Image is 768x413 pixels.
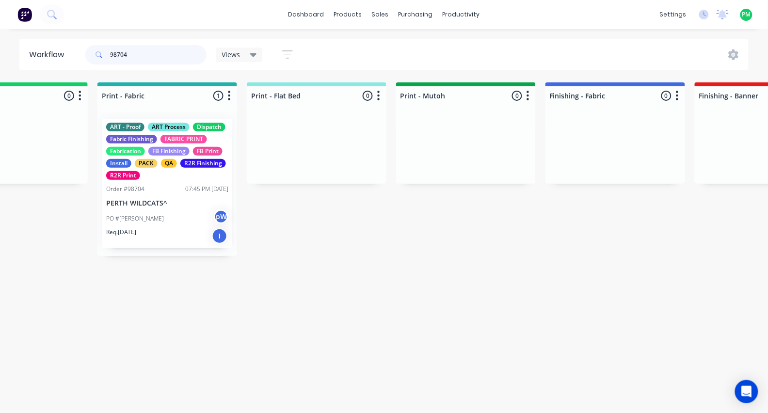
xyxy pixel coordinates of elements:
div: Workflow [29,49,69,61]
div: Install [106,159,131,168]
div: ART - ProofART ProcessDispatchFabric FinishingFABRIC PRINTFabricationFB FinishingFB PrintInstallP... [102,119,232,248]
div: QA [161,159,177,168]
a: dashboard [284,7,329,22]
div: Order #98704 [106,185,144,193]
div: purchasing [394,7,438,22]
span: Views [222,49,240,60]
div: ART - Proof [106,123,144,131]
div: PACK [135,159,158,168]
p: PERTH WILDCATS^ [106,199,228,207]
div: 07:45 PM [DATE] [185,185,228,193]
div: FABRIC PRINT [160,135,207,143]
span: PM [742,10,751,19]
p: Req. [DATE] [106,228,136,237]
div: I [212,228,227,244]
div: ART Process [148,123,190,131]
div: sales [367,7,394,22]
div: Dispatch [193,123,225,131]
div: FB Finishing [148,147,190,156]
div: R2R Print [106,171,140,180]
div: FB Print [193,147,223,156]
div: products [329,7,367,22]
div: pW [214,209,228,224]
input: Search for orders... [111,45,207,64]
div: Open Intercom Messenger [735,380,758,403]
div: R2R Finishing [180,159,226,168]
img: Factory [17,7,32,22]
div: settings [655,7,691,22]
p: PO #[PERSON_NAME] [106,214,164,223]
div: Fabric Finishing [106,135,157,143]
div: productivity [438,7,485,22]
div: Fabrication [106,147,145,156]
